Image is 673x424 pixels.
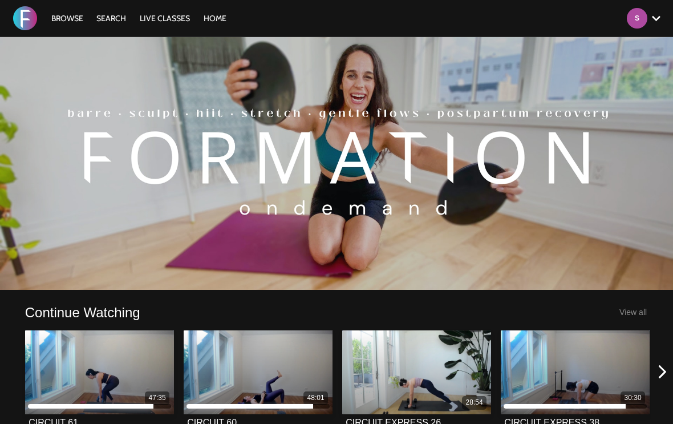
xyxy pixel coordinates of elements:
a: Browse [46,13,89,23]
nav: Primary [46,13,233,24]
a: Search [91,13,132,23]
a: HOME [198,13,232,23]
a: Continue Watching [25,304,140,321]
div: 30:30 [625,393,642,403]
img: FORMATION [13,6,37,30]
div: 47:35 [149,393,166,403]
div: 48:01 [307,393,325,403]
a: LIVE CLASSES [134,13,196,23]
div: 28:54 [466,398,483,407]
a: View all [619,308,647,317]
